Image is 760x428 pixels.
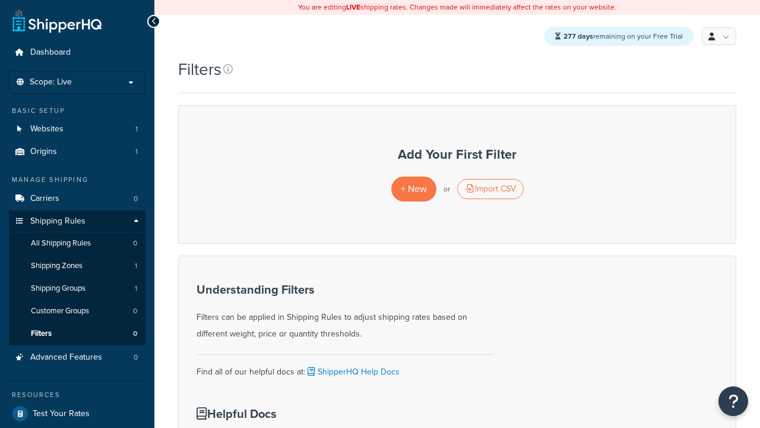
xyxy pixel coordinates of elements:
span: 0 [133,238,137,248]
a: Customer Groups 0 [9,300,145,322]
a: Test Your Rates [9,403,145,424]
a: Origins 1 [9,141,145,163]
a: Shipping Zones 1 [9,255,145,277]
span: Websites [30,124,64,134]
span: Advanced Features [30,353,102,363]
span: Dashboard [30,48,71,58]
li: Carriers [9,188,145,210]
a: All Shipping Rules 0 [9,232,145,254]
li: Shipping Groups [9,278,145,300]
span: Filters [31,329,52,339]
li: Advanced Features [9,347,145,369]
b: LIVE [346,2,360,12]
strong: 277 days [563,31,593,42]
h3: Understanding Filters [197,283,493,296]
span: Shipping Rules [30,216,85,226]
span: Carriers [30,194,59,204]
li: Shipping Rules [9,210,145,346]
div: remaining on your Free Trial [544,27,693,46]
a: ShipperHQ Help Docs [305,366,400,378]
li: All Shipping Rules [9,232,145,254]
span: 0 [134,194,138,204]
a: Shipping Groups 1 [9,278,145,300]
a: Filters 0 [9,323,145,345]
h3: Add Your First Filter [191,147,724,162]
span: 1 [135,284,137,294]
li: Origins [9,141,145,163]
a: ShipperHQ Home [12,9,102,33]
div: Basic Setup [9,106,145,116]
a: + New [391,177,436,201]
span: Origins [30,147,57,157]
div: Resources [9,390,145,400]
span: 1 [135,261,137,271]
span: 1 [135,124,138,134]
a: Shipping Rules [9,210,145,232]
div: Filters can be applied in Shipping Rules to adjust shipping rates based on different weight, pric... [197,283,493,342]
span: 1 [135,147,138,157]
div: Manage Shipping [9,175,145,185]
div: Find all of our helpful docs at: [197,354,493,380]
button: Open Resource Center [718,386,748,416]
span: Shipping Zones [31,261,83,271]
span: 0 [133,306,137,316]
span: 0 [133,329,137,339]
span: All Shipping Rules [31,238,91,248]
span: Shipping Groups [31,284,85,294]
p: or [444,181,450,197]
h3: Helpful Docs [197,407,439,420]
a: Dashboard [9,42,145,64]
div: Import CSV [457,179,524,199]
a: Advanced Features 0 [9,347,145,369]
span: Test Your Rates [33,409,90,419]
span: 0 [134,353,138,363]
span: Scope: Live [30,77,72,87]
span: Customer Groups [31,306,89,316]
li: Websites [9,118,145,140]
a: Websites 1 [9,118,145,140]
a: Carriers 0 [9,188,145,210]
span: + New [401,182,427,196]
h1: Filters [178,58,221,81]
li: Customer Groups [9,300,145,322]
li: Filters [9,323,145,345]
li: Shipping Zones [9,255,145,277]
